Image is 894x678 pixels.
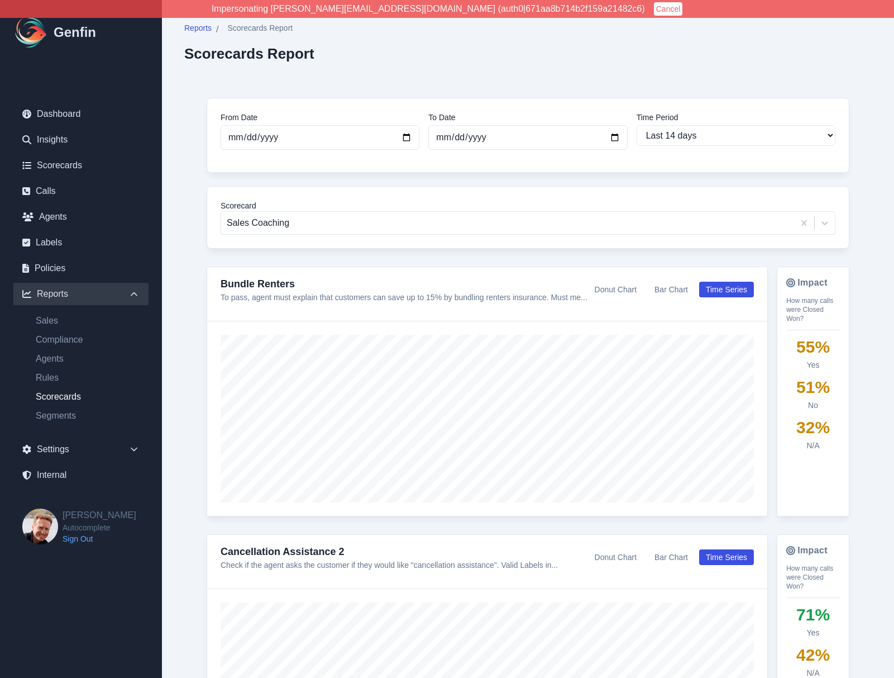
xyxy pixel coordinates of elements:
[221,278,295,290] a: Bundle Renters
[27,333,149,347] a: Compliance
[27,314,149,328] a: Sales
[63,533,136,544] a: Sign Out
[588,282,643,297] button: Donut Chart
[27,409,149,423] a: Segments
[27,352,149,366] a: Agents
[786,276,840,290] h4: Impact
[786,359,840,371] div: Yes
[786,400,840,411] div: No
[786,627,840,638] div: Yes
[13,129,149,151] a: Insights
[786,605,840,625] div: 71 %
[216,23,218,36] span: /
[13,103,149,125] a: Dashboard
[786,645,840,665] div: 42 %
[184,22,212,36] a: Reports
[786,418,840,438] div: 32 %
[786,296,840,323] p: How many calls were Closed Won?
[786,440,840,451] div: N/A
[13,154,149,177] a: Scorecards
[63,509,136,522] h2: [PERSON_NAME]
[184,22,212,34] span: Reports
[637,112,835,123] label: Time Period
[699,282,754,297] button: Time Series
[13,180,149,202] a: Calls
[648,282,695,297] button: Bar Chart
[227,22,293,34] span: Scorecards Report
[786,544,840,557] h4: Impact
[221,546,344,557] a: Cancellation Assistance 2
[699,549,754,565] button: Time Series
[786,564,840,591] p: How many calls were Closed Won?
[13,206,149,228] a: Agents
[13,15,49,50] img: Logo
[786,377,840,397] div: 51 %
[13,464,149,486] a: Internal
[63,522,136,533] span: Autocomplete
[184,45,314,62] h2: Scorecards Report
[221,200,835,211] label: Scorecard
[13,231,149,254] a: Labels
[654,2,683,16] button: Cancel
[786,337,840,357] div: 55 %
[54,23,96,41] h1: Genfin
[588,549,643,565] button: Donut Chart
[13,257,149,279] a: Policies
[13,283,149,305] div: Reports
[648,549,695,565] button: Bar Chart
[221,560,558,571] p: Check if the agent asks the customer if they would like "cancellation assistance". Valid Labels i...
[221,112,419,123] label: From Date
[428,112,627,123] label: To Date
[22,509,58,544] img: Brian Dunagan
[27,390,149,404] a: Scorecards
[221,292,587,303] p: To pass, agent must explain that customers can save up to 15% by bundling renters insurance. Must...
[13,438,149,461] div: Settings
[27,371,149,385] a: Rules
